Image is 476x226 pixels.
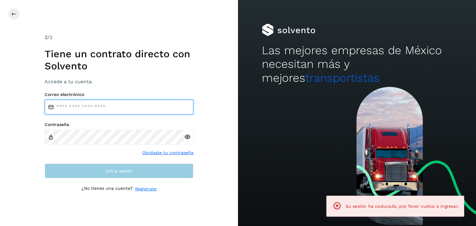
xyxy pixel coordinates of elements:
a: Olvidaste tu contraseña [142,150,193,156]
a: Regístrate [135,186,156,192]
span: transportistas [305,71,380,85]
p: ¿No tienes una cuenta? [82,186,133,192]
div: /2 [45,34,193,41]
label: Correo electrónico [45,92,193,97]
h3: Accede a tu cuenta [45,79,193,85]
h2: Las mejores empresas de México necesitan más y mejores [262,44,452,85]
span: Inicia sesión [106,169,132,173]
h1: Tiene un contrato directo con Solvento [45,48,193,72]
span: 2 [45,34,47,40]
label: Contraseña [45,122,193,127]
button: Inicia sesión [45,163,193,178]
span: Su sesión ha caducado, por favor vuelva a ingresar. [346,204,459,209]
